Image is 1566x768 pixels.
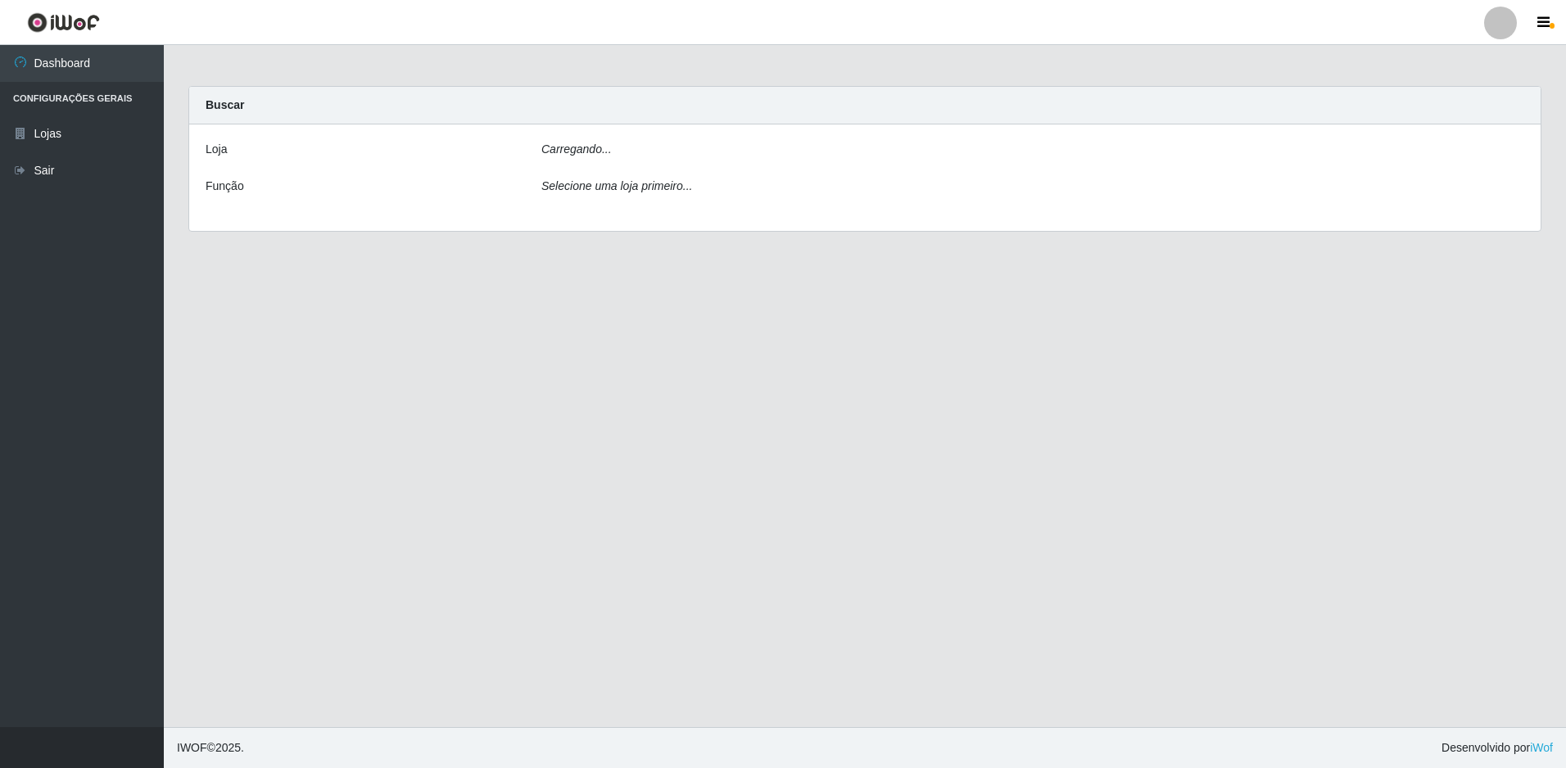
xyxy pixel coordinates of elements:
img: CoreUI Logo [27,12,100,33]
a: iWof [1530,741,1553,754]
label: Loja [206,141,227,158]
strong: Buscar [206,98,244,111]
i: Carregando... [541,142,612,156]
span: © 2025 . [177,739,244,757]
i: Selecione uma loja primeiro... [541,179,692,192]
span: IWOF [177,741,207,754]
span: Desenvolvido por [1442,739,1553,757]
label: Função [206,178,244,195]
